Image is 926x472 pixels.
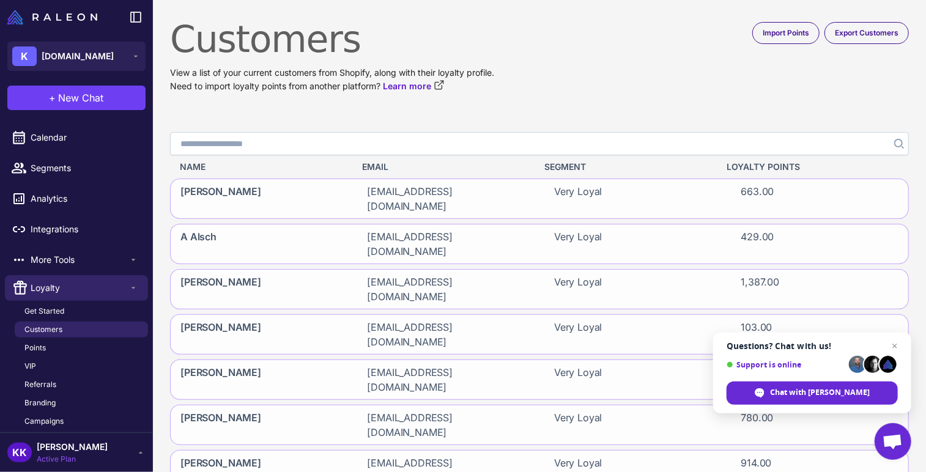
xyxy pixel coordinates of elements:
span: Close chat [887,339,902,353]
span: Get Started [24,306,64,317]
span: Integrations [31,223,138,236]
span: Very Loyal [554,184,602,213]
span: [EMAIL_ADDRESS][DOMAIN_NAME] [368,410,525,440]
span: Name [180,160,206,174]
span: Very Loyal [554,410,602,440]
a: Campaigns [15,413,148,429]
span: Segments [31,161,138,175]
span: Chat with [PERSON_NAME] [770,387,870,398]
span: 103.00 [741,320,772,349]
button: Search [887,132,909,155]
span: Customers [24,324,62,335]
a: Segments [5,155,148,181]
span: Export Customers [835,28,898,39]
span: 1,387.00 [741,275,780,304]
span: [PERSON_NAME] [180,275,261,304]
a: Raleon Logo [7,10,102,24]
span: Active Plan [37,454,108,465]
span: [EMAIL_ADDRESS][DOMAIN_NAME] [368,275,525,304]
a: Calendar [5,125,148,150]
a: Integrations [5,216,148,242]
span: [PERSON_NAME] [180,365,261,394]
span: Email [362,160,388,174]
span: Support is online [727,360,845,369]
span: Questions? Chat with us! [727,341,898,351]
span: Very Loyal [554,365,602,394]
span: Campaigns [24,416,64,427]
a: Get Started [15,303,148,319]
div: A Alsch[EMAIL_ADDRESS][DOMAIN_NAME]Very Loyal429.00 [170,224,909,264]
span: Very Loyal [554,229,602,259]
a: Branding [15,395,148,411]
div: [PERSON_NAME][EMAIL_ADDRESS][DOMAIN_NAME]Very Loyal663.00 [170,179,909,219]
a: Customers [15,322,148,337]
div: Chat with Raleon [727,382,898,405]
span: [DOMAIN_NAME] [42,50,114,63]
span: Import Points [763,28,809,39]
span: [PERSON_NAME] [37,440,108,454]
div: [PERSON_NAME][EMAIL_ADDRESS][DOMAIN_NAME]Very Loyal1,387.00 [170,269,909,309]
span: Loyalty Points [727,160,800,174]
button: K[DOMAIN_NAME] [7,42,146,71]
span: [PERSON_NAME] [180,184,261,213]
p: Need to import loyalty points from another platform? [170,79,909,93]
span: 780.00 [741,410,774,440]
div: K [12,46,37,66]
a: Points [15,340,148,356]
span: [EMAIL_ADDRESS][DOMAIN_NAME] [368,365,525,394]
div: Open chat [875,423,911,460]
span: Very Loyal [554,275,602,304]
button: +New Chat [7,86,146,110]
img: Raleon Logo [7,10,97,24]
a: Analytics [15,432,148,448]
div: [PERSON_NAME][EMAIL_ADDRESS][DOMAIN_NAME]Very Loyal388.00 [170,360,909,400]
span: Very Loyal [554,320,602,349]
span: [EMAIL_ADDRESS][DOMAIN_NAME] [368,320,525,349]
div: KK [7,443,32,462]
span: Points [24,342,46,353]
span: [EMAIL_ADDRESS][DOMAIN_NAME] [368,229,525,259]
a: VIP [15,358,148,374]
span: [PERSON_NAME] [180,320,261,349]
div: [PERSON_NAME][EMAIL_ADDRESS][DOMAIN_NAME]Very Loyal780.00 [170,405,909,445]
span: Referrals [24,379,56,390]
div: [PERSON_NAME][EMAIL_ADDRESS][DOMAIN_NAME]Very Loyal103.00 [170,314,909,355]
span: New Chat [59,90,104,105]
p: View a list of your current customers from Shopify, along with their loyalty profile. [170,66,909,79]
a: Referrals [15,377,148,393]
span: More Tools [31,253,128,267]
span: 663.00 [741,184,774,213]
h1: Customers [170,17,909,61]
span: A Alsch [180,229,217,259]
span: + [50,90,56,105]
a: Analytics [5,186,148,212]
span: Loyalty [31,281,128,295]
span: [PERSON_NAME] [180,410,261,440]
span: [EMAIL_ADDRESS][DOMAIN_NAME] [368,184,525,213]
span: VIP [24,361,36,372]
span: Analytics [31,192,138,205]
span: Branding [24,397,56,408]
span: Calendar [31,131,138,144]
span: 429.00 [741,229,774,259]
a: Learn more [383,79,445,93]
span: Segment [544,160,586,174]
